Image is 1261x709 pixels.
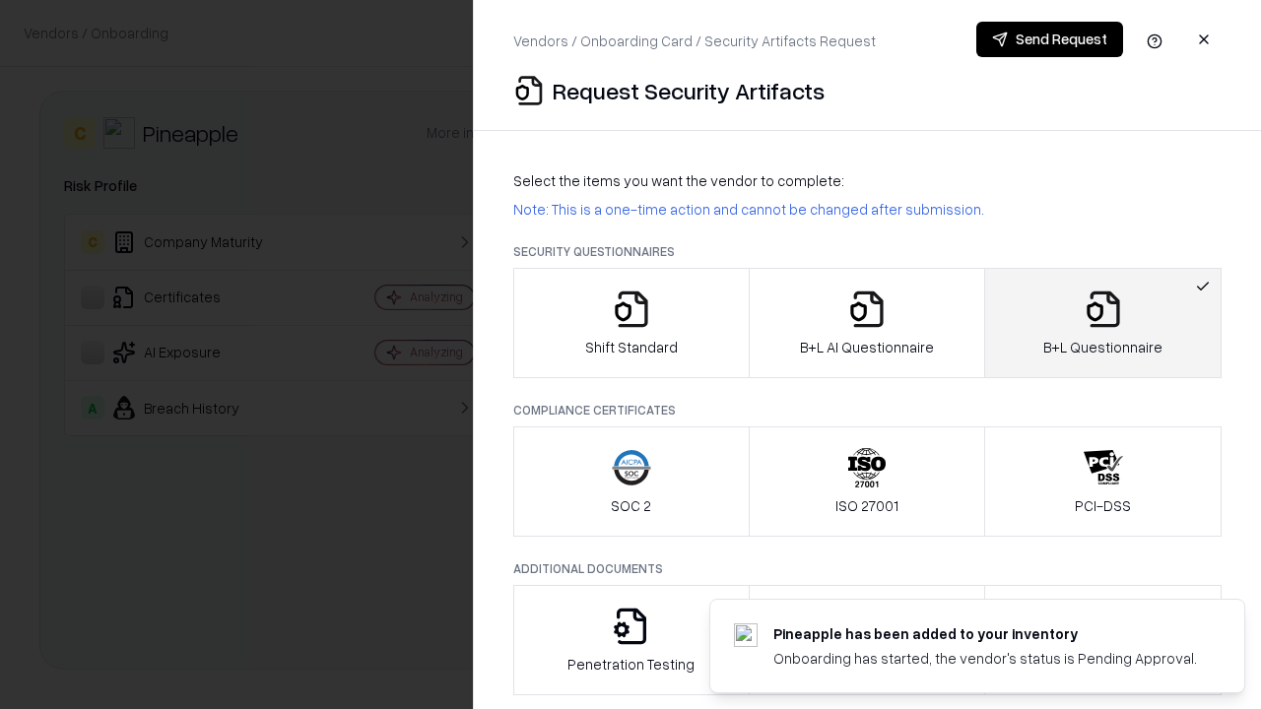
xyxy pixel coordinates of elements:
p: Select the items you want the vendor to complete: [513,170,1222,191]
button: B+L Questionnaire [984,268,1222,378]
p: B+L AI Questionnaire [800,337,934,357]
button: PCI-DSS [984,426,1222,537]
img: pineappleenergy.com [734,623,758,647]
p: Penetration Testing [567,654,695,675]
p: Security Questionnaires [513,243,1222,260]
button: Penetration Testing [513,585,750,695]
p: Vendors / Onboarding Card / Security Artifacts Request [513,31,876,51]
button: SOC 2 [513,426,750,537]
button: ISO 27001 [749,426,986,537]
button: B+L AI Questionnaire [749,268,986,378]
p: ISO 27001 [835,495,898,516]
p: Request Security Artifacts [553,75,825,106]
div: Onboarding has started, the vendor's status is Pending Approval. [773,648,1197,669]
p: Note: This is a one-time action and cannot be changed after submission. [513,199,1222,220]
p: PCI-DSS [1075,495,1131,516]
button: Shift Standard [513,268,750,378]
p: B+L Questionnaire [1043,337,1162,357]
button: Send Request [976,22,1123,57]
p: Additional Documents [513,560,1222,577]
p: Compliance Certificates [513,402,1222,419]
p: Shift Standard [585,337,678,357]
button: Privacy Policy [749,585,986,695]
button: Data Processing Agreement [984,585,1222,695]
p: SOC 2 [611,495,651,516]
div: Pineapple has been added to your inventory [773,623,1197,644]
